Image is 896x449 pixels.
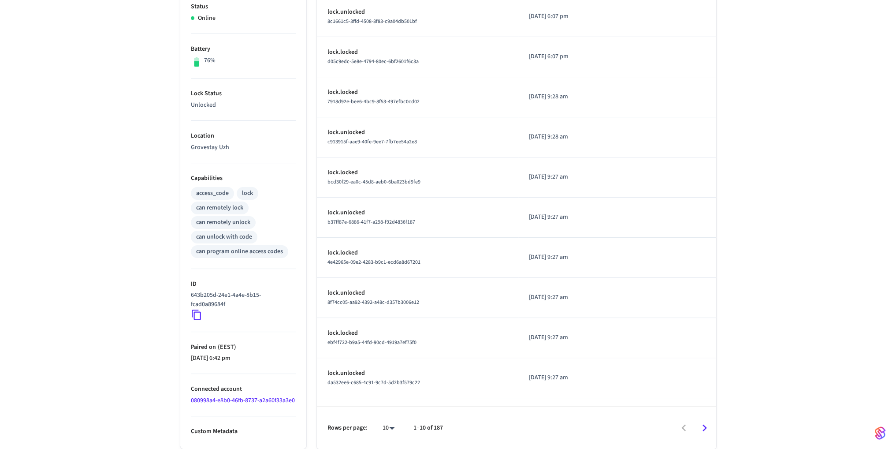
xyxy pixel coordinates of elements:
[191,427,296,436] p: Custom Metadata
[327,369,508,378] p: lock.unlocked
[327,48,508,57] p: lock.locked
[196,232,252,242] div: can unlock with code
[327,208,508,217] p: lock.unlocked
[529,333,615,342] p: [DATE] 9:27 am
[196,218,250,227] div: can remotely unlock
[327,423,368,433] p: Rows per page:
[327,329,508,338] p: lock.locked
[242,189,253,198] div: lock
[529,132,615,142] p: [DATE] 9:28 am
[327,288,508,298] p: lock.unlocked
[529,52,615,61] p: [DATE] 6:07 pm
[327,58,419,65] span: d05c9edc-5e8e-4794-80ec-6bf2601f6c3a
[196,247,283,256] div: can program online access codes
[191,2,296,11] p: Status
[191,396,295,405] a: 080998a4-e8b0-46fb-8737-a2a60f33a3e0
[327,299,419,306] span: 8f74cc05-aa92-4392-a48c-d357b3006e12
[327,339,416,346] span: ebf4f722-b9a5-44fd-90cd-4919a7ef75f0
[529,172,615,182] p: [DATE] 9:27 am
[191,143,296,152] p: Grovestay Uzh
[529,373,615,382] p: [DATE] 9:27 am
[204,56,216,65] p: 76%
[327,128,508,137] p: lock.unlocked
[327,258,420,266] span: 4e42965e-09e2-4283-b9c1-ecd6a8d67201
[327,98,420,105] span: 7918d92e-bee6-4bc9-8f53-497efbc0cd02
[196,203,243,213] div: can remotely lock
[529,213,615,222] p: [DATE] 9:27 am
[327,379,420,386] span: da532ee6-c685-4c91-9c7d-5d2b3f579c22
[216,343,236,352] span: ( EEST )
[327,7,508,17] p: lock.unlocked
[529,293,615,302] p: [DATE] 9:27 am
[191,343,296,352] p: Paired on
[529,253,615,262] p: [DATE] 9:27 am
[875,426,885,440] img: SeamLogoGradient.69752ec5.svg
[327,168,508,177] p: lock.locked
[196,189,229,198] div: access_code
[191,291,292,309] p: 643b205d-24e1-4a4e-8b15-fcad0a89684f
[327,218,415,226] span: b37ff87e-6886-41f7-a298-f92d4836f187
[191,131,296,141] p: Location
[191,89,296,98] p: Lock Status
[529,92,615,101] p: [DATE] 9:28 am
[327,88,508,97] p: lock.locked
[413,423,443,433] p: 1–10 of 187
[191,385,296,394] p: Connected account
[529,12,615,21] p: [DATE] 6:07 pm
[191,354,296,363] p: [DATE] 6:42 pm
[694,418,715,438] button: Go to next page
[327,18,417,25] span: 8c1661c5-3ffd-4508-8f83-c9a04db501bf
[378,422,399,434] div: 10
[191,174,296,183] p: Capabilities
[327,138,417,146] span: c913915f-aae9-40fe-9ee7-7fb7ee54a2e8
[191,101,296,110] p: Unlocked
[327,178,420,186] span: bcd30f29-ea0c-45d8-aeb0-6ba023bd9fe9
[198,14,216,23] p: Online
[327,248,508,258] p: lock.locked
[191,45,296,54] p: Battery
[191,280,296,289] p: ID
